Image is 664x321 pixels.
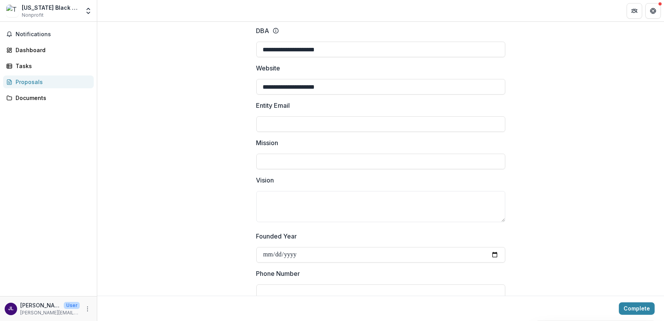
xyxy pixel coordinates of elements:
p: DBA [256,26,270,35]
button: Get Help [645,3,661,19]
button: Complete [619,302,655,315]
p: Founded Year [256,232,297,241]
button: Notifications [3,28,94,40]
p: Mission [256,138,279,147]
p: Entity Email [256,101,290,110]
a: Documents [3,91,94,104]
p: [PERSON_NAME] [20,301,61,309]
a: Proposals [3,75,94,88]
button: Open entity switcher [83,3,94,19]
span: Notifications [16,31,91,38]
a: Tasks [3,60,94,72]
p: Website [256,63,280,73]
div: Jerome Love [8,306,14,311]
a: Dashboard [3,44,94,56]
span: Nonprofit [22,12,44,19]
div: Tasks [16,62,88,70]
div: Dashboard [16,46,88,54]
p: Phone Number [256,269,300,278]
div: Documents [16,94,88,102]
button: Partners [627,3,642,19]
p: [PERSON_NAME][EMAIL_ADDRESS][DOMAIN_NAME] [20,309,80,316]
div: [US_STATE] Black Expo, Inc. [22,4,80,12]
p: Vision [256,175,274,185]
p: User [64,302,80,309]
img: Texas Black Expo, Inc. [6,5,19,17]
button: More [83,304,92,314]
div: Proposals [16,78,88,86]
